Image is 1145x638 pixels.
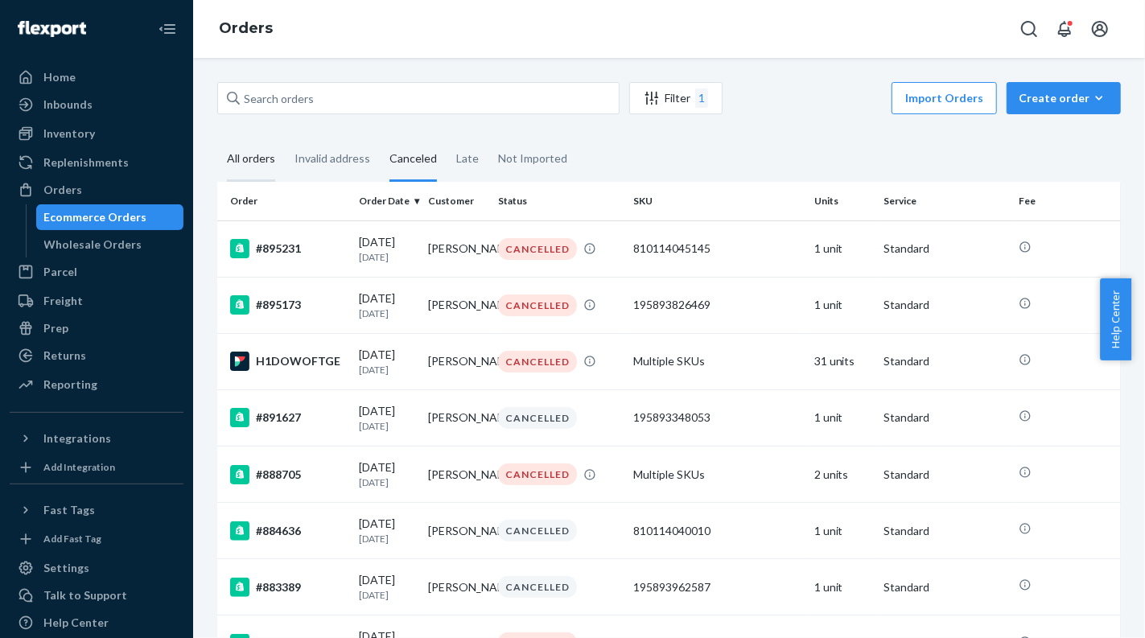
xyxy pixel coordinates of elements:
[43,460,115,474] div: Add Integration
[10,458,183,477] a: Add Integration
[10,259,183,285] a: Parcel
[359,290,415,320] div: [DATE]
[10,426,183,451] button: Integrations
[44,237,142,253] div: Wholesale Orders
[230,521,346,541] div: #884636
[633,297,801,313] div: 195893826469
[43,532,101,545] div: Add Fast Tag
[498,407,577,429] div: CANCELLED
[43,69,76,85] div: Home
[808,220,877,277] td: 1 unit
[498,238,577,260] div: CANCELLED
[359,572,415,602] div: [DATE]
[43,615,109,631] div: Help Center
[808,447,877,503] td: 2 units
[359,403,415,433] div: [DATE]
[43,264,77,280] div: Parcel
[43,182,82,198] div: Orders
[359,459,415,489] div: [DATE]
[359,363,415,377] p: [DATE]
[10,121,183,146] a: Inventory
[1048,13,1081,45] button: Open notifications
[1084,13,1116,45] button: Open account menu
[43,126,95,142] div: Inventory
[230,239,346,258] div: #895231
[10,92,183,117] a: Inbounds
[695,88,708,108] div: 1
[422,503,492,559] td: [PERSON_NAME]
[429,194,485,208] div: Customer
[10,177,183,203] a: Orders
[1007,82,1121,114] button: Create order
[633,523,801,539] div: 810114040010
[219,19,273,37] a: Orders
[294,138,370,179] div: Invalid address
[883,579,1006,595] p: Standard
[883,241,1006,257] p: Standard
[627,333,808,389] td: Multiple SKUs
[498,576,577,598] div: CANCELLED
[883,467,1006,483] p: Standard
[10,497,183,523] button: Fast Tags
[359,588,415,602] p: [DATE]
[1019,90,1109,106] div: Create order
[498,294,577,316] div: CANCELLED
[10,582,183,608] a: Talk to Support
[10,315,183,341] a: Prep
[883,410,1006,426] p: Standard
[808,333,877,389] td: 31 units
[230,295,346,315] div: #895173
[10,64,183,90] a: Home
[456,138,479,179] div: Late
[43,430,111,447] div: Integrations
[217,182,352,220] th: Order
[10,343,183,368] a: Returns
[44,209,147,225] div: Ecommerce Orders
[43,348,86,364] div: Returns
[18,21,86,37] img: Flexport logo
[43,587,127,603] div: Talk to Support
[498,138,567,179] div: Not Imported
[359,532,415,545] p: [DATE]
[43,293,83,309] div: Freight
[151,13,183,45] button: Close Navigation
[892,82,997,114] button: Import Orders
[498,520,577,541] div: CANCELLED
[883,353,1006,369] p: Standard
[359,419,415,433] p: [DATE]
[206,6,286,52] ol: breadcrumbs
[808,389,877,446] td: 1 unit
[43,154,129,171] div: Replenishments
[422,389,492,446] td: [PERSON_NAME]
[1013,13,1045,45] button: Open Search Box
[422,220,492,277] td: [PERSON_NAME]
[43,377,97,393] div: Reporting
[359,347,415,377] div: [DATE]
[359,516,415,545] div: [DATE]
[230,352,346,371] div: H1DOWOFTGE
[1012,182,1121,220] th: Fee
[43,320,68,336] div: Prep
[352,182,422,220] th: Order Date
[10,529,183,549] a: Add Fast Tag
[883,523,1006,539] p: Standard
[808,559,877,615] td: 1 unit
[633,241,801,257] div: 810114045145
[1100,278,1131,360] button: Help Center
[36,232,184,257] a: Wholesale Orders
[808,503,877,559] td: 1 unit
[10,288,183,314] a: Freight
[230,465,346,484] div: #888705
[230,578,346,597] div: #883389
[883,297,1006,313] p: Standard
[627,447,808,503] td: Multiple SKUs
[359,250,415,264] p: [DATE]
[43,560,89,576] div: Settings
[10,555,183,581] a: Settings
[498,351,577,373] div: CANCELLED
[633,410,801,426] div: 195893348053
[43,502,95,518] div: Fast Tags
[230,408,346,427] div: #891627
[36,204,184,230] a: Ecommerce Orders
[10,610,183,636] a: Help Center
